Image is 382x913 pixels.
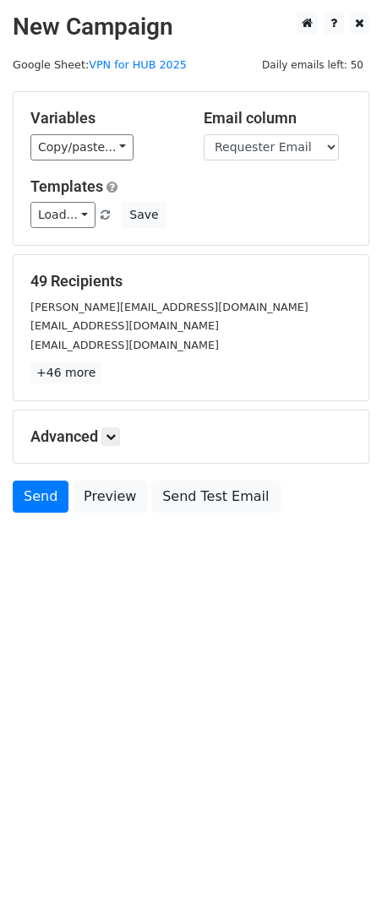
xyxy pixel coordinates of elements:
a: +46 more [30,362,101,383]
h5: Variables [30,109,178,128]
a: Send Test Email [151,481,280,513]
div: วิดเจ็ตการแชท [297,832,382,913]
small: Google Sheet: [13,58,187,71]
a: Send [13,481,68,513]
h5: Advanced [30,427,352,446]
h5: 49 Recipients [30,272,352,291]
a: Load... [30,202,95,228]
small: [EMAIL_ADDRESS][DOMAIN_NAME] [30,319,219,332]
small: [EMAIL_ADDRESS][DOMAIN_NAME] [30,339,219,351]
a: Daily emails left: 50 [256,58,369,71]
a: Preview [73,481,147,513]
a: Templates [30,177,103,195]
span: Daily emails left: 50 [256,56,369,74]
h2: New Campaign [13,13,369,41]
iframe: Chat Widget [297,832,382,913]
small: [PERSON_NAME][EMAIL_ADDRESS][DOMAIN_NAME] [30,301,308,313]
a: VPN for HUB 2025 [89,58,187,71]
h5: Email column [204,109,352,128]
button: Save [122,202,166,228]
a: Copy/paste... [30,134,134,160]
